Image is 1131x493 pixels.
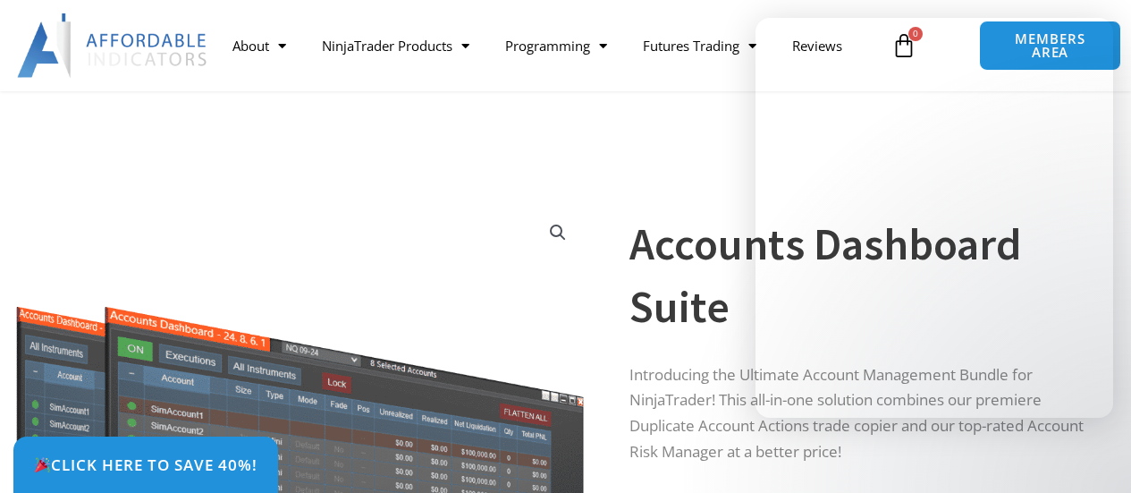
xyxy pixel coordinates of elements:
[542,217,574,249] a: View full-screen image gallery
[35,457,50,472] img: 🎉
[215,25,304,66] a: About
[17,13,209,78] img: LogoAI | Affordable Indicators – NinjaTrader
[629,213,1087,338] h1: Accounts Dashboard Suite
[13,437,278,493] a: 🎉Click Here to save 40%!
[34,457,257,472] span: Click Here to save 40%!
[629,362,1087,466] p: Introducing the Ultimate Account Management Bundle for NinjaTrader! This all-in-one solution comb...
[755,18,1113,418] iframe: To enrich screen reader interactions, please activate Accessibility in Grammarly extension settings
[304,25,487,66] a: NinjaTrader Products
[487,25,625,66] a: Programming
[1070,432,1113,475] iframe: Intercom live chat
[215,25,882,66] nav: Menu
[625,25,774,66] a: Futures Trading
